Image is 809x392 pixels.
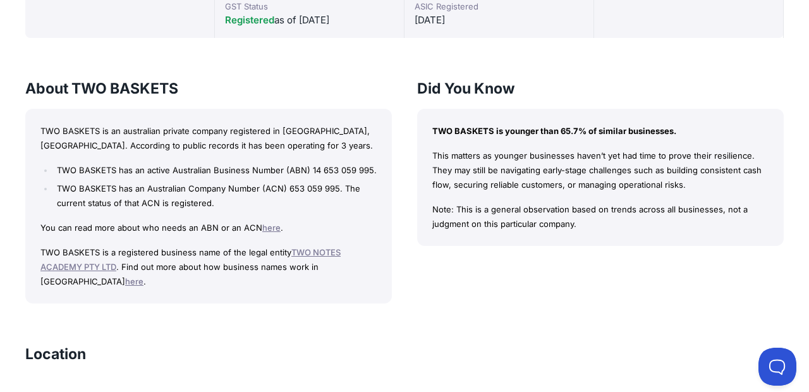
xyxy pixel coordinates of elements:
span: Registered [225,14,274,26]
p: TWO BASKETS is younger than 65.7% of similar businesses. [432,124,769,138]
p: TWO BASKETS is a registered business name of the legal entity . Find out more about how business ... [40,245,377,288]
p: Note: This is a general observation based on trends across all businesses, not a judgment on this... [432,202,769,231]
li: TWO BASKETS has an active Australian Business Number (ABN) 14 653 059 995. [54,163,377,178]
a: TWO NOTES ACADEMY PTY LTD [40,247,341,272]
iframe: Toggle Customer Support [758,348,796,386]
div: as of [DATE] [225,13,394,28]
p: You can read more about who needs an ABN or an ACN . [40,221,377,235]
div: [DATE] [415,13,583,28]
h3: Location [25,344,86,364]
a: here [262,223,281,233]
li: TWO BASKETS has an Australian Company Number (ACN) 653 059 995. The current status of that ACN is... [54,181,377,211]
p: This matters as younger businesses haven’t yet had time to prove their resilience. They may still... [432,149,769,192]
h3: Did You Know [417,78,784,99]
a: here [125,276,143,286]
p: TWO BASKETS is an australian private company registered in [GEOGRAPHIC_DATA], [GEOGRAPHIC_DATA]. ... [40,124,377,153]
h3: About TWO BASKETS [25,78,392,99]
